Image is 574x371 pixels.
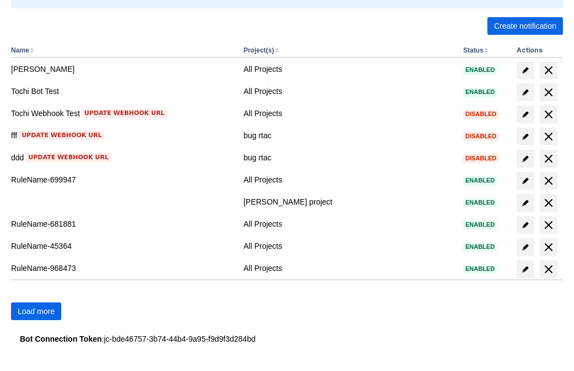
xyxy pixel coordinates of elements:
span: Create notification [494,17,556,35]
div: [PERSON_NAME] project [243,196,454,207]
span: edit [521,154,530,163]
span: delete [542,263,555,276]
span: Load more [18,302,55,320]
span: delete [542,130,555,143]
button: Create notification [487,17,563,35]
button: Name [11,46,29,54]
span: edit [521,110,530,119]
span: Enabled [463,177,497,184]
div: All Projects [243,86,454,97]
span: Enabled [463,67,497,73]
span: edit [521,66,530,75]
span: edit [521,88,530,97]
button: Load more [11,302,61,320]
span: edit [521,198,530,207]
span: Enabled [463,222,497,228]
span: Disabled [463,155,498,161]
th: Actions [512,44,563,58]
span: delete [542,64,555,77]
span: edit [521,176,530,185]
div: fff [11,130,235,141]
div: [PERSON_NAME] [11,64,235,75]
span: delete [542,152,555,165]
span: delete [542,241,555,254]
div: All Projects [243,108,454,119]
div: RuleName-968473 [11,263,235,274]
span: Disabled [463,133,498,139]
span: delete [542,196,555,210]
span: edit [521,265,530,274]
span: edit [521,132,530,141]
span: edit [521,221,530,229]
div: RuleName-45364 [11,241,235,252]
div: Tochi Bot Test [11,86,235,97]
strong: Bot Connection Token [20,335,102,343]
span: Enabled [463,89,497,95]
span: delete [542,174,555,187]
span: delete [542,108,555,121]
button: Project(s) [243,46,274,54]
div: ddd [11,152,235,163]
span: delete [542,218,555,232]
span: delete [542,86,555,99]
div: bug rtac [243,130,454,141]
button: Status [463,46,483,54]
div: : jc-bde46757-3b74-44b4-9a95-f9d9f3d284bd [20,333,554,344]
span: Disabled [463,111,498,117]
div: Tochi Webhook Test [11,108,235,119]
div: RuleName-681881 [11,218,235,229]
div: All Projects [243,241,454,252]
div: RuleName-699947 [11,174,235,185]
span: Update webhook URL [22,131,102,140]
span: Enabled [463,200,497,206]
span: Enabled [463,244,497,250]
span: Enabled [463,266,497,272]
span: Update webhook URL [84,109,164,118]
div: All Projects [243,174,454,185]
span: edit [521,243,530,252]
div: All Projects [243,218,454,229]
span: Update webhook URL [28,153,108,162]
div: bug rtac [243,152,454,163]
div: All Projects [243,263,454,274]
div: All Projects [243,64,454,75]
